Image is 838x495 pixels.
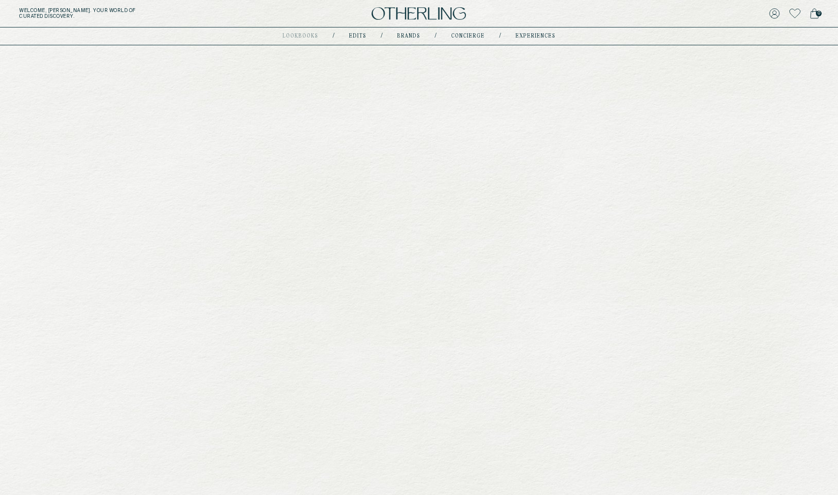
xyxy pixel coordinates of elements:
[516,34,555,39] a: experiences
[349,34,366,39] a: Edits
[499,32,501,40] div: /
[19,8,259,19] h5: Welcome, [PERSON_NAME] . Your world of curated discovery.
[435,32,437,40] div: /
[810,7,819,20] a: 0
[381,32,383,40] div: /
[397,34,420,39] a: Brands
[283,34,318,39] a: lookbooks
[451,34,485,39] a: concierge
[333,32,335,40] div: /
[372,7,466,20] img: logo
[816,11,822,16] span: 0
